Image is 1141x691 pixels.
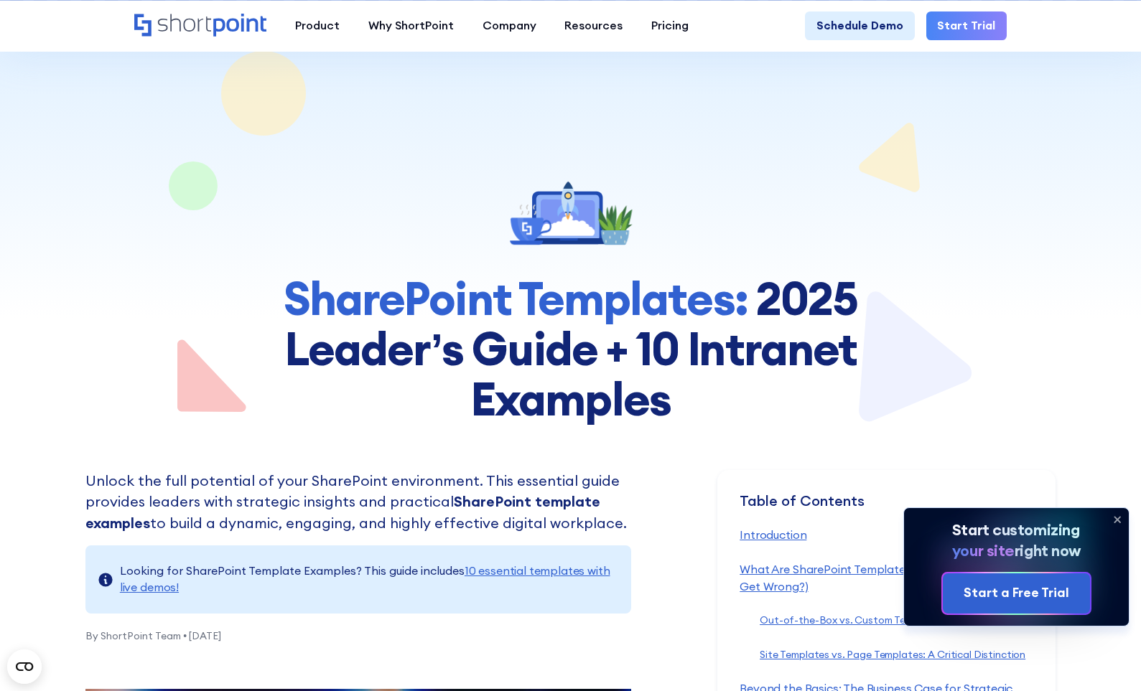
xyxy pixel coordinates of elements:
div: Looking for SharePoint Template Examples? This guide includes [120,563,620,597]
div: Resources [564,17,623,34]
div: Pricing [651,17,689,34]
div: Company [483,17,536,34]
div: Product [295,17,340,34]
a: Home [134,14,267,39]
div: Start a Free Trial [964,583,1069,603]
a: Why ShortPoint [354,11,468,40]
strong: SharePoint Templates: [284,269,748,327]
a: Start Trial [926,11,1007,40]
a: Start a Free Trial [943,573,1089,613]
a: Schedule Demo [805,11,915,40]
a: Product [281,11,354,40]
div: Why ShortPoint [368,17,454,34]
a: Site Templates vs. Page Templates: A Critical Distinction‍ [760,648,1025,661]
a: Resources [550,11,637,40]
div: Table of Contents ‍ [740,492,1033,527]
strong: SharePoint template examples [85,492,600,532]
a: Out-of-the-Box vs. Custom Templates‍ [760,614,944,626]
a: Introduction‍ [740,527,806,542]
a: Company [468,11,551,40]
a: What Are SharePoint Templates (And What Do Most Get Wrong?)‍ [740,562,1021,593]
strong: 2025 Leader’s Guide + 10 Intranet Examples [284,269,857,428]
a: Pricing [637,11,703,40]
button: Open CMP widget [7,649,42,684]
iframe: Chat Widget [882,525,1141,691]
p: Unlock the full potential of your SharePoint environment. This essential guide provides leaders w... [85,470,631,534]
a: 10 essential templates with live demos! [120,563,610,595]
p: By ShortPoint Team • [DATE] [85,614,631,644]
